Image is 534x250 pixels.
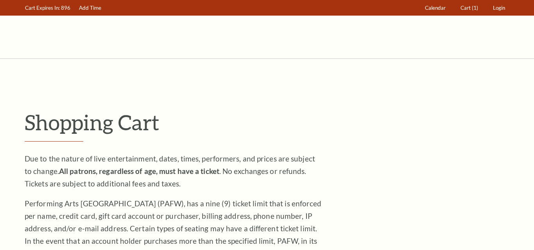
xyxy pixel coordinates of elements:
[461,5,471,11] span: Cart
[25,5,60,11] span: Cart Expires In:
[75,0,105,16] a: Add Time
[25,154,315,188] span: Due to the nature of live entertainment, dates, times, performers, and prices are subject to chan...
[61,5,70,11] span: 896
[489,0,509,16] a: Login
[59,167,219,176] strong: All patrons, regardless of age, must have a ticket
[457,0,482,16] a: Cart (1)
[421,0,450,16] a: Calendar
[472,5,478,11] span: (1)
[425,5,446,11] span: Calendar
[25,110,509,135] p: Shopping Cart
[493,5,505,11] span: Login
